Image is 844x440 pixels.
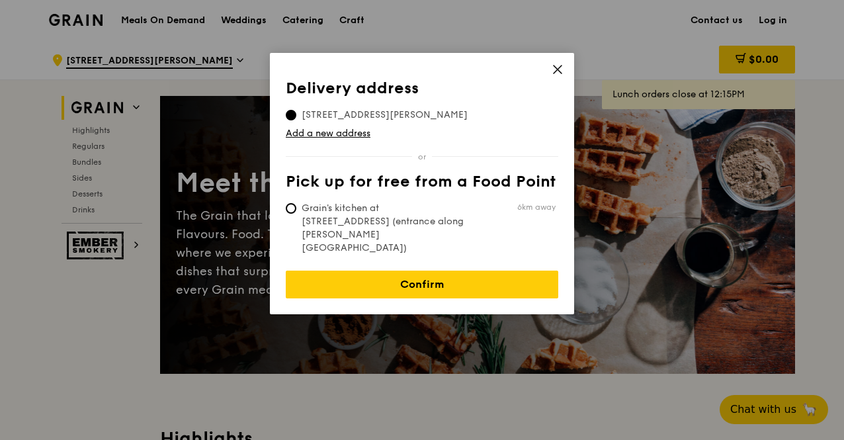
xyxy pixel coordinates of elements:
[286,202,483,255] span: Grain's kitchen at [STREET_ADDRESS] (entrance along [PERSON_NAME][GEOGRAPHIC_DATA])
[286,173,558,197] th: Pick up for free from a Food Point
[286,203,296,214] input: Grain's kitchen at [STREET_ADDRESS] (entrance along [PERSON_NAME][GEOGRAPHIC_DATA])6km away
[286,79,558,103] th: Delivery address
[517,202,556,212] span: 6km away
[286,110,296,120] input: [STREET_ADDRESS][PERSON_NAME]
[286,271,558,298] a: Confirm
[286,109,484,122] span: [STREET_ADDRESS][PERSON_NAME]
[286,127,558,140] a: Add a new address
